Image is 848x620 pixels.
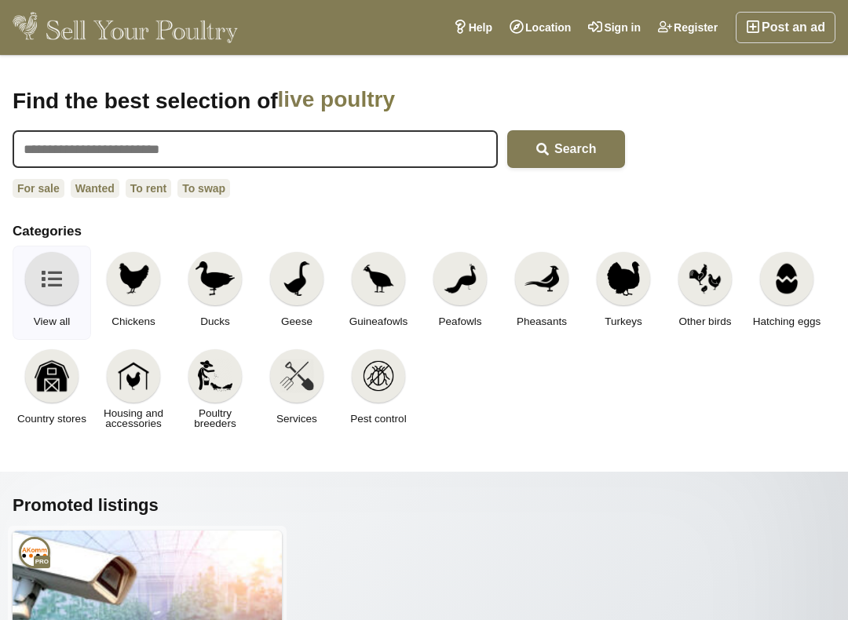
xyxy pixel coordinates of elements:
a: Help [444,12,501,43]
span: Hatching eggs [753,316,821,326]
img: Poultry breeders [198,359,232,393]
span: Pheasants [517,316,567,326]
a: Location [501,12,579,43]
a: Wanted [71,179,119,198]
span: View all [34,316,70,326]
img: Housing and accessories [116,359,151,393]
a: Guineafowls Guineafowls [339,246,418,340]
span: Chickens [111,316,155,326]
a: Country stores Country stores [13,343,91,437]
button: Search [507,130,625,168]
a: To rent [126,179,171,198]
a: Turkeys Turkeys [584,246,663,340]
span: Housing and accessories [99,408,168,429]
a: Services Services [258,343,336,437]
a: Post an ad [736,12,835,43]
img: Hatching eggs [769,261,804,296]
img: Turkeys [606,261,641,296]
a: Ducks Ducks [176,246,254,340]
span: live poultry [278,86,541,115]
a: Sign in [579,12,649,43]
span: Other birds [679,316,732,326]
a: Geese Geese [258,246,336,340]
img: Other birds [688,261,722,296]
a: Register [649,12,726,43]
h1: Find the best selection of [13,86,625,115]
img: AKomm [19,537,50,568]
img: Services [280,359,314,393]
img: Sell Your Poultry [13,12,238,43]
img: Peafowls [443,261,477,296]
img: Geese [280,261,314,296]
a: Housing and accessories Housing and accessories [94,343,173,437]
a: To swap [177,179,230,198]
span: Poultry breeders [181,408,250,429]
img: Ducks [196,261,235,296]
a: For sale [13,179,64,198]
span: Peafowls [439,316,482,326]
h2: Promoted listings [13,495,835,516]
a: Peafowls Peafowls [421,246,499,340]
span: Professional member [34,556,50,568]
img: Guineafowls [361,261,396,296]
span: Guineafowls [349,316,408,326]
a: Pheasants Pheasants [503,246,581,340]
span: Search [554,142,596,155]
a: Other birds Other birds [666,246,744,340]
img: Country stores [35,359,69,393]
img: Pheasants [525,261,559,296]
img: Chickens [116,261,151,296]
span: Geese [281,316,313,326]
a: Pro [19,537,50,568]
a: View all [13,246,91,340]
img: Pest control [361,359,396,393]
span: Ducks [200,316,230,326]
span: Turkeys [605,316,642,326]
span: Services [276,414,317,424]
a: Poultry breeders Poultry breeders [176,343,254,437]
a: Chickens Chickens [94,246,173,340]
span: Pest control [350,414,406,424]
span: Country stores [17,414,86,424]
a: Pest control Pest control [339,343,418,437]
h2: Categories [13,224,835,239]
a: Hatching eggs Hatching eggs [747,246,826,340]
